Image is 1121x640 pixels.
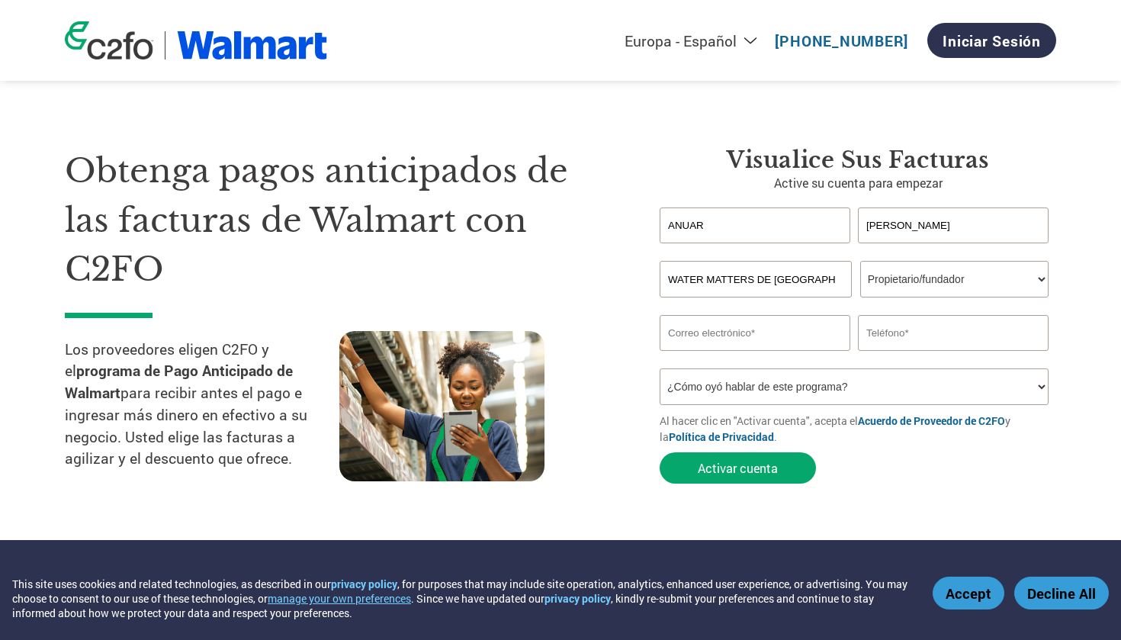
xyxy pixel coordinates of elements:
[660,261,852,297] input: Nombre de su compañía*
[660,299,1049,309] div: Invalid company name or company name is too long
[858,413,1005,428] a: Acuerdo de Proveedor de C2FO
[660,245,850,255] div: Invalid first name or first name is too long
[12,577,911,620] div: This site uses cookies and related technologies, as described in our , for purposes that may incl...
[860,261,1049,297] select: Title/Role
[660,352,850,362] div: Inavlid Email Address
[660,315,850,351] input: Invalid Email format
[858,207,1049,243] input: Apellido*
[660,452,816,484] button: Activar cuenta
[177,31,327,59] img: Walmart
[339,331,544,481] img: supply chain worker
[660,413,1056,445] p: Al hacer clic en "Activar cuenta", acepta el y la .
[65,146,614,294] h1: Obtenga pagos anticipados de las facturas de Walmart con C2FO
[927,23,1056,58] a: Iniciar sesión
[268,591,411,606] button: manage your own preferences
[660,207,850,243] input: Nombre*
[331,577,397,591] a: privacy policy
[660,174,1056,192] p: Active su cuenta para empezar
[65,361,293,402] strong: programa de Pago Anticipado de Walmart
[858,352,1049,362] div: Inavlid Phone Number
[65,21,153,59] img: c2fo logo
[775,31,908,50] a: [PHONE_NUMBER]
[660,146,1056,174] h3: Visualice sus facturas
[669,429,774,444] a: Política de Privacidad
[544,591,611,606] a: privacy policy
[858,315,1049,351] input: Teléfono*
[858,245,1049,255] div: Invalid last name or last name is too long
[1014,577,1109,609] button: Decline All
[933,577,1004,609] button: Accept
[65,339,339,471] p: Los proveedores eligen C2FO y el para recibir antes el pago e ingresar más dinero en efectivo a s...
